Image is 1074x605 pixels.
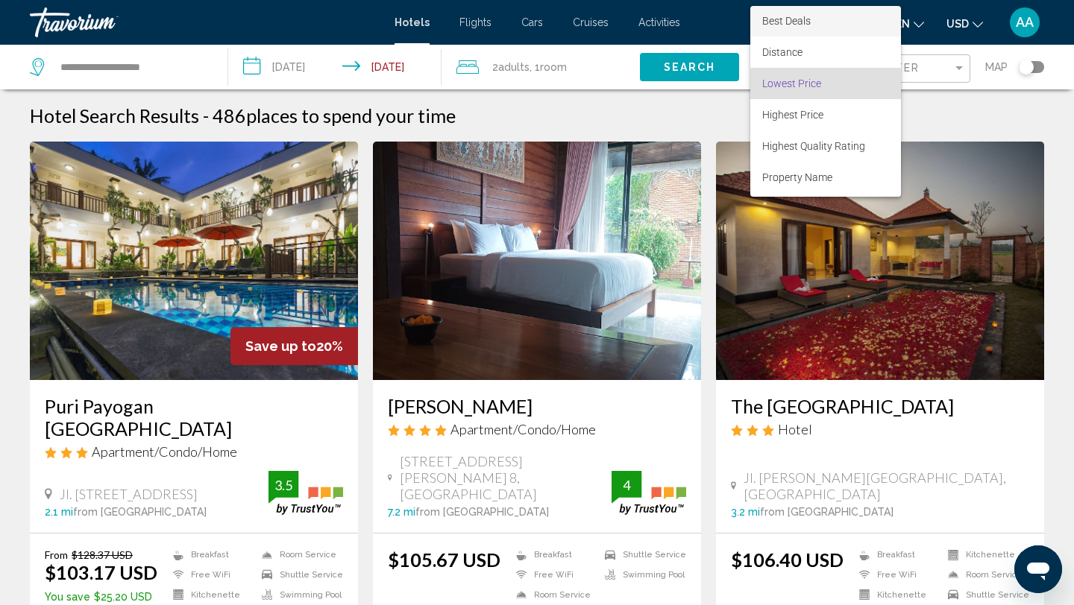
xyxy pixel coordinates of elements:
[762,46,803,58] span: Distance
[762,140,865,152] span: Highest Quality Rating
[762,15,811,27] span: Best Deals
[750,6,901,197] div: Sort by
[762,77,821,89] span: Lowest Price
[762,109,823,121] span: Highest Price
[762,171,832,183] span: Property Name
[1014,545,1062,593] iframe: Button to launch messaging window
